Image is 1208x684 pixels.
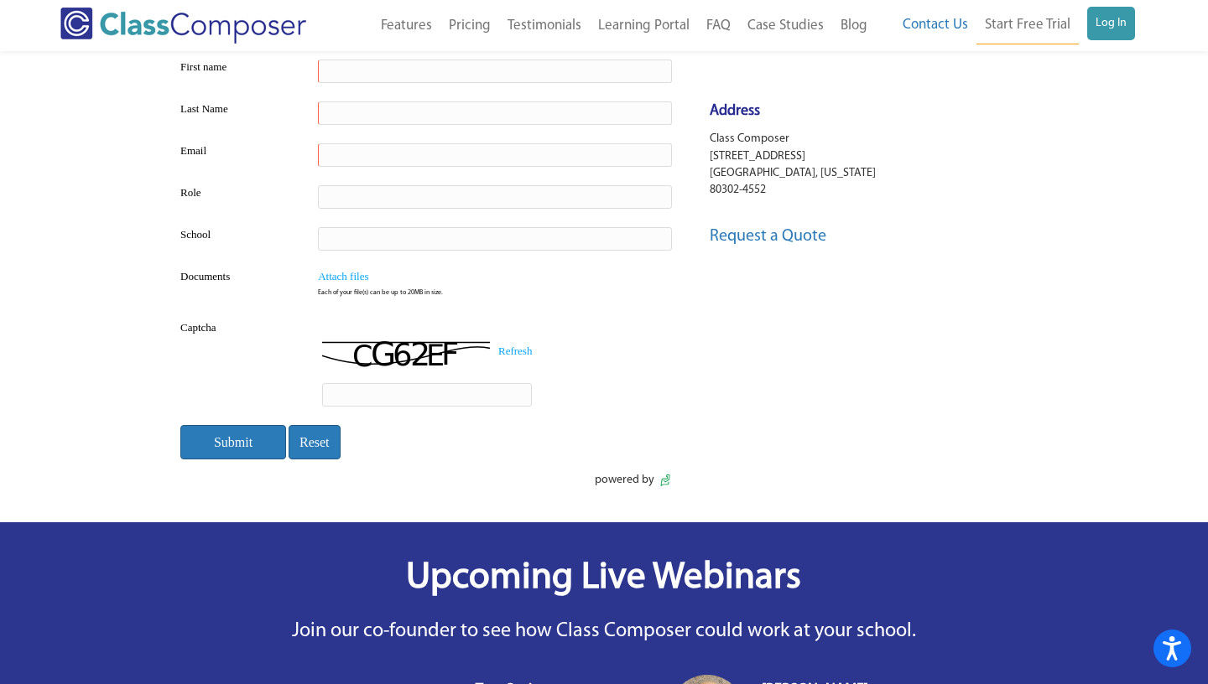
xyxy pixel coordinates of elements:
td: Captcha [176,311,301,416]
input: Submit [180,425,286,459]
span: Each of your file(s) can be up to 20MB in size. [318,288,443,298]
td: Last Name [176,92,297,134]
a: Blog [832,8,876,44]
input: Reset [289,425,341,459]
a: Contact Us [894,7,976,44]
a: Case Studies [739,8,832,44]
a: FAQ [698,8,739,44]
nav: Header Menu [345,8,876,44]
a: Refresh [498,345,532,357]
td: Documents [176,260,297,311]
a: Pricing [440,8,499,44]
td: Role [176,176,297,218]
img: Class Composer [60,8,306,44]
img: portalLogo.de847024ebc0131731a3.png [659,474,672,487]
a: Start Free Trial [976,7,1079,44]
nav: Header Menu [876,7,1135,44]
h3: Upcoming Live Webinars [46,556,1162,600]
td: First name [176,50,297,92]
p: Class Composer [STREET_ADDRESS] [GEOGRAPHIC_DATA], [US_STATE] 80302-4552 [710,131,1032,199]
a: Testimonials [499,8,590,44]
a: Features [372,8,440,44]
td: Email [176,134,297,176]
span: powered by [595,472,654,489]
img: showcaptcha [322,320,490,383]
h4: Address [710,101,1032,122]
td: School [176,218,297,260]
a: Request a Quote [710,228,826,245]
a: Learning Portal [590,8,698,44]
a: Log In [1087,7,1135,40]
span: Join our co-founder to see how Class Composer could work at your school. [292,621,916,641]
